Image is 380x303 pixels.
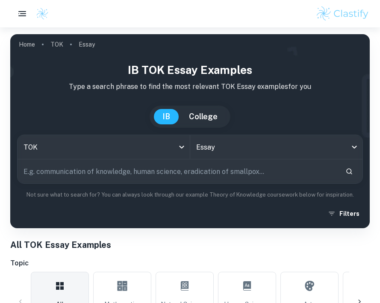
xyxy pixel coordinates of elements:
input: E.g. communication of knowledge, human science, eradication of smallpox... [18,159,339,183]
a: Home [19,38,35,50]
button: IB [154,109,179,124]
img: Clastify logo [36,7,49,20]
h1: All TOK Essay Examples [10,238,370,251]
button: Search [342,164,356,179]
div: TOK [18,135,190,159]
button: College [180,109,226,124]
img: profile cover [10,34,370,228]
h1: IB TOK Essay examples [17,62,363,78]
div: Essay [190,135,363,159]
p: Not sure what to search for? You can always look through our example Theory of Knowledge coursewo... [17,191,363,199]
a: TOK [50,38,63,50]
img: Clastify logo [315,5,370,22]
button: Filters [326,206,363,221]
a: Clastify logo [31,7,49,20]
h6: Topic [10,258,370,268]
p: Essay [79,40,95,49]
p: Type a search phrase to find the most relevant TOK Essay examples for you [17,82,363,92]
